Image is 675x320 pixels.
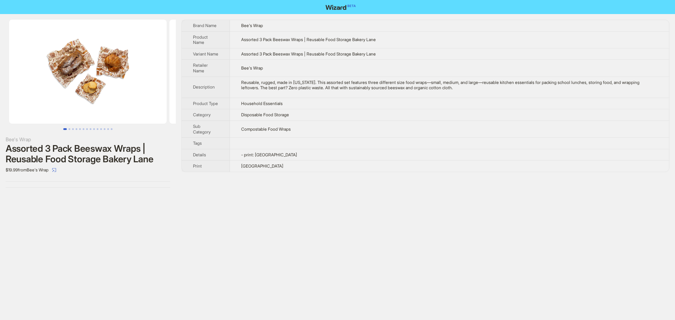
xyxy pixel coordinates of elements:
[86,128,88,130] button: Go to slide 7
[241,65,263,71] span: Bee's Wrap
[193,63,208,73] span: Retailer Name
[6,136,170,143] div: Bee's Wrap
[241,112,289,117] span: Disposable Food Storage
[69,128,70,130] button: Go to slide 2
[193,152,206,157] span: Details
[241,80,658,91] div: Reusable, rugged, made in Vermont. This assorted set features three different size food wraps—sma...
[193,84,215,90] span: Description
[193,101,218,106] span: Product Type
[63,128,67,130] button: Go to slide 1
[193,163,202,169] span: Print
[241,163,283,169] span: [GEOGRAPHIC_DATA]
[93,128,95,130] button: Go to slide 9
[193,112,211,117] span: Category
[79,128,81,130] button: Go to slide 5
[76,128,77,130] button: Go to slide 4
[241,152,297,157] span: - print: [GEOGRAPHIC_DATA]
[90,128,91,130] button: Go to slide 8
[241,126,291,132] span: Compostable Food Wraps
[193,23,217,28] span: Brand Name
[241,51,376,57] span: Assorted 3 Pack Beeswax Wraps | Reusable Food Storage Bakery Lane
[193,141,202,146] span: Tags
[6,164,170,176] div: $19.99 from Bee's Wrap
[97,128,98,130] button: Go to slide 10
[104,128,105,130] button: Go to slide 12
[193,34,208,45] span: Product Name
[169,20,327,124] img: Assorted 3 Pack Beeswax Wraps | Reusable Food Storage Bakery Lane Assorted 3 Pack Beeswax Wraps |...
[6,143,170,164] div: Assorted 3 Pack Beeswax Wraps | Reusable Food Storage Bakery Lane
[72,128,74,130] button: Go to slide 3
[111,128,112,130] button: Go to slide 14
[241,101,283,106] span: Household Essentials
[9,20,167,124] img: Assorted 3 Pack Beeswax Wraps | Reusable Food Storage Bakery Lane Assorted 3 Pack Beeswax Wraps |...
[193,124,211,135] span: Sub Category
[193,51,218,57] span: Variant Name
[107,128,109,130] button: Go to slide 13
[100,128,102,130] button: Go to slide 11
[52,168,56,172] span: select
[83,128,84,130] button: Go to slide 6
[241,37,376,42] span: Assorted 3 Pack Beeswax Wraps | Reusable Food Storage Bakery Lane
[241,23,263,28] span: Bee's Wrap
